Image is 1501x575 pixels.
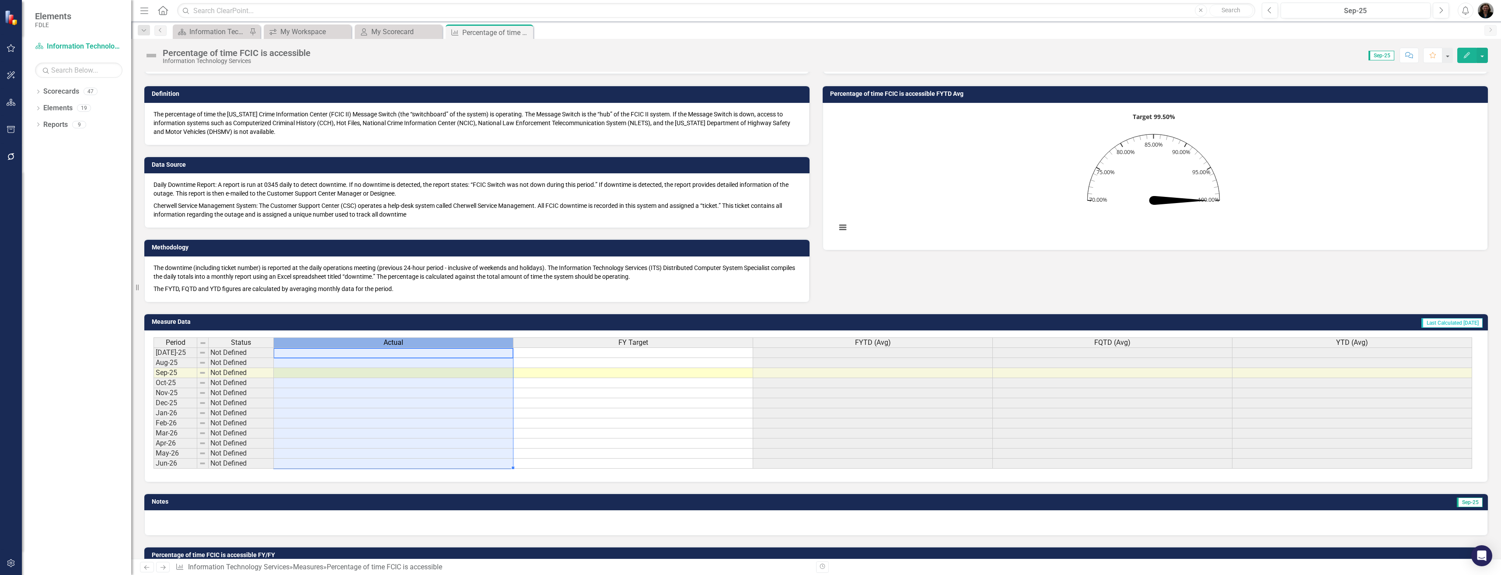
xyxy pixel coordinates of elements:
[209,368,274,378] td: Not Defined
[1192,168,1211,176] text: 95.00%
[1421,318,1483,328] span: Last Calculated [DATE]
[175,26,247,37] a: Information Technology Services Landing Page
[832,110,1479,241] div: Target 99.50%. Highcharts interactive chart.
[266,26,349,37] a: My Workspace
[177,3,1255,18] input: Search ClearPoint...
[152,552,1484,558] h3: Percentage of time FCIC is accessible FY/FY
[832,110,1475,241] svg: Interactive chart
[154,428,197,438] td: Mar-26
[77,105,91,112] div: 19
[154,378,197,388] td: Oct-25
[1145,140,1163,148] text: 85.00%
[35,21,71,28] small: FDLE
[855,339,891,347] span: FYTD (Avg)
[154,368,197,378] td: Sep-25
[188,563,290,571] a: Information Technology Services
[209,428,274,438] td: Not Defined
[209,459,274,469] td: Not Defined
[163,48,311,58] div: Percentage of time FCIC is accessible
[199,410,206,417] img: 8DAGhfEEPCf229AAAAAElFTkSuQmCC
[371,26,440,37] div: My Scorecard
[837,221,849,234] button: View chart menu, Target 99.50%
[43,87,79,97] a: Scorecards
[1478,3,1494,18] img: Nicole Howard
[1198,196,1219,203] text: 100.00%
[199,349,206,356] img: 8DAGhfEEPCf229AAAAAElFTkSuQmCC
[154,408,197,418] td: Jan-26
[199,359,206,366] img: 8DAGhfEEPCf229AAAAAElFTkSuQmCC
[1368,51,1394,60] span: Sep-25
[1154,196,1207,205] path: No value. FYTD (Avg).
[1457,498,1483,507] span: Sep-25
[144,49,158,63] img: Not Defined
[209,449,274,459] td: Not Defined
[280,26,349,37] div: My Workspace
[1172,147,1190,155] text: 90.00%
[209,347,274,358] td: Not Defined
[154,398,197,408] td: Dec-25
[43,103,73,113] a: Elements
[35,42,122,52] a: Information Technology Services
[199,420,206,427] img: 8DAGhfEEPCf229AAAAAElFTkSuQmCC
[154,388,197,398] td: Nov-25
[163,58,311,64] div: Information Technology Services
[35,63,122,78] input: Search Below...
[152,91,805,97] h3: Definition
[209,358,274,368] td: Not Defined
[35,11,71,21] span: Elements
[72,121,86,128] div: 9
[209,438,274,449] td: Not Defined
[209,388,274,398] td: Not Defined
[293,563,323,571] a: Measures
[154,110,800,136] div: The percentage of time the [US_STATE] Crime Information Center (FCIC II) Message Switch (the “swi...
[199,440,206,447] img: 8DAGhfEEPCf229AAAAAElFTkSuQmCC
[1089,196,1107,203] text: 70.00%
[199,379,206,386] img: 8DAGhfEEPCf229AAAAAElFTkSuQmCC
[462,27,531,38] div: Percentage of time FCIC is accessible
[154,180,800,200] p: Daily Downtime Report: A report is run at 0345 daily to detect downtime. If no downtime is detect...
[43,120,68,130] a: Reports
[199,389,206,396] img: 8DAGhfEEPCf229AAAAAElFTkSuQmCC
[1281,3,1431,18] button: Sep-25
[199,450,206,457] img: 8DAGhfEEPCf229AAAAAElFTkSuQmCC
[209,398,274,408] td: Not Defined
[1284,6,1428,16] div: Sep-25
[357,26,440,37] a: My Scorecard
[830,91,1484,97] h3: Percentage of time FCIC is accessible FYTD Avg
[154,283,800,293] p: The FYTD, FQTD and YTD figures are calculated by averaging monthly data for the period.
[199,369,206,376] img: 8DAGhfEEPCf229AAAAAElFTkSuQmCC
[152,319,665,325] h3: Measure Data
[209,418,274,428] td: Not Defined
[84,88,98,95] div: 47
[1117,147,1135,155] text: 80.00%
[154,438,197,449] td: Apr-26
[209,378,274,388] td: Not Defined
[1336,339,1368,347] span: YTD (Avg)
[618,339,648,347] span: FY Target
[166,339,185,347] span: Period
[199,430,206,437] img: 8DAGhfEEPCf229AAAAAElFTkSuQmCC
[1133,112,1175,121] text: Target 99.50%
[1094,339,1131,347] span: FQTD (Avg)
[209,408,274,418] td: Not Defined
[152,161,805,168] h3: Data Source
[152,498,663,505] h3: Notes
[154,347,197,358] td: [DATE]-25
[4,10,20,25] img: ClearPoint Strategy
[199,340,206,347] img: 8DAGhfEEPCf229AAAAAElFTkSuQmCC
[154,418,197,428] td: Feb-26
[1471,545,1492,566] div: Open Intercom Messenger
[154,449,197,459] td: May-26
[189,26,247,37] div: Information Technology Services Landing Page
[154,358,197,368] td: Aug-25
[384,339,403,347] span: Actual
[1096,168,1115,176] text: 75.00%
[152,244,805,251] h3: Methodology
[175,562,810,572] div: » »
[327,563,442,571] div: Percentage of time FCIC is accessible
[1209,4,1253,17] button: Search
[154,200,800,219] p: Cherwell Service Management System: The Customer Support Center (CSC) operates a help-desk system...
[1222,7,1240,14] span: Search
[154,459,197,469] td: Jun-26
